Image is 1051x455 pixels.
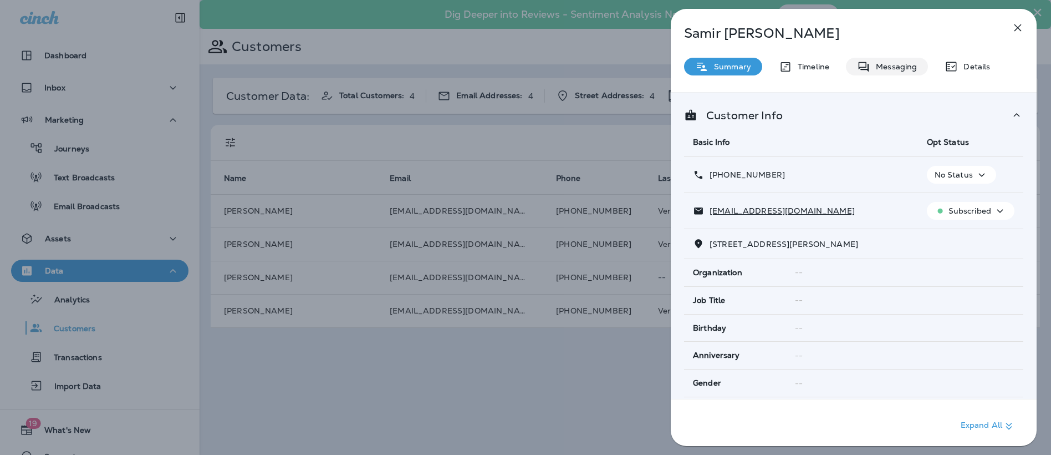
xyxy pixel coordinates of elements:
span: Birthday [693,323,726,333]
span: Opt Status [927,137,969,147]
p: [EMAIL_ADDRESS][DOMAIN_NAME] [704,206,855,215]
p: Messaging [870,62,917,71]
span: -- [795,267,803,277]
span: -- [795,295,803,305]
span: -- [795,323,803,333]
p: Timeline [792,62,829,71]
span: Organization [693,268,742,277]
p: [PHONE_NUMBER] [704,170,785,179]
span: Gender [693,378,721,388]
span: -- [795,378,803,388]
button: Expand All [956,416,1020,436]
span: Basic Info [693,137,729,147]
p: Expand All [961,419,1016,433]
p: Details [958,62,990,71]
span: Anniversary [693,351,740,360]
p: Summary [708,62,751,71]
button: No Status [927,166,996,184]
p: Subscribed [948,206,991,215]
p: Customer Info [697,111,783,120]
p: No Status [935,170,973,179]
span: Job Title [693,296,725,305]
span: -- [795,351,803,361]
button: Subscribed [927,202,1014,220]
p: Samir [PERSON_NAME] [684,26,987,41]
span: [STREET_ADDRESS][PERSON_NAME] [710,239,858,249]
